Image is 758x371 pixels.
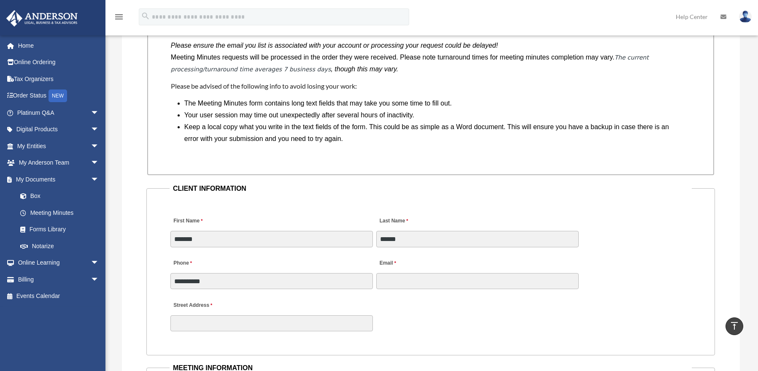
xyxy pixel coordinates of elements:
img: Anderson Advisors Platinum Portal [4,10,80,27]
i: Please ensure the email you list is associated with your account or processing your request could... [171,42,498,49]
a: Digital Productsarrow_drop_down [6,121,112,138]
a: Online Ordering [6,54,112,71]
em: The current processing/turnaround time averages 7 business days [171,54,649,73]
img: User Pic [739,11,752,23]
a: Home [6,37,112,54]
a: My Entitiesarrow_drop_down [6,138,112,154]
li: The Meeting Minutes form contains long text fields that may take you some time to fill out. [184,97,684,109]
a: menu [114,15,124,22]
a: Order StatusNEW [6,87,112,105]
span: arrow_drop_down [91,104,108,122]
span: arrow_drop_down [91,271,108,288]
a: Box [12,188,112,205]
legend: CLIENT INFORMATION [170,183,692,195]
label: First Name [170,216,205,227]
a: My Documentsarrow_drop_down [6,171,112,188]
i: search [141,11,150,21]
li: Your user session may time out unexpectedly after several hours of inactivity. [184,109,684,121]
h4: Please be advised of the following info to avoid losing your work: [171,81,691,91]
a: Meeting Minutes [12,204,108,221]
span: arrow_drop_down [91,121,108,138]
i: , though this may vary. [331,65,398,73]
i: vertical_align_top [729,321,739,331]
label: Email [376,258,398,269]
label: Street Address [170,300,251,311]
a: vertical_align_top [726,317,743,335]
a: Platinum Q&Aarrow_drop_down [6,104,112,121]
a: Billingarrow_drop_down [6,271,112,288]
a: Online Learningarrow_drop_down [6,255,112,271]
label: Last Name [376,216,410,227]
a: Tax Organizers [6,70,112,87]
p: Meeting Minutes requests will be processed in the order they were received. Please note turnaroun... [171,51,691,75]
a: Events Calendar [6,288,112,305]
a: My Anderson Teamarrow_drop_down [6,154,112,171]
label: Phone [170,258,194,269]
a: Forms Library [12,221,112,238]
li: Keep a local copy what you write in the text fields of the form. This could be as simple as a Wor... [184,121,684,145]
a: Notarize [12,238,112,255]
span: arrow_drop_down [91,154,108,172]
span: arrow_drop_down [91,138,108,155]
span: arrow_drop_down [91,171,108,188]
i: menu [114,12,124,22]
span: arrow_drop_down [91,255,108,272]
div: NEW [49,89,67,102]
